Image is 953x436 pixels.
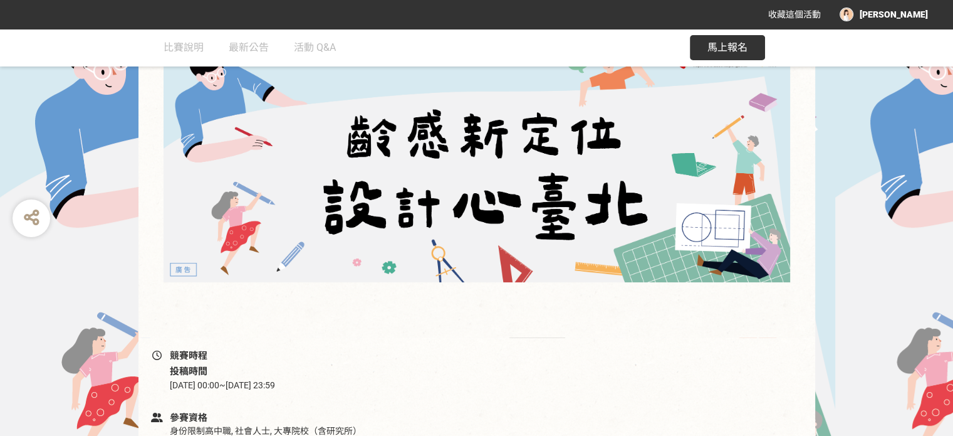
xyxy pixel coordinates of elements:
a: 最新公告 [229,29,269,66]
span: 競賽時程 [170,350,207,361]
span: [DATE] 23:59 [226,380,275,390]
span: [DATE] 00:00 [170,380,219,390]
a: 比賽說明 [164,29,204,66]
span: 最新公告 [229,41,269,53]
span: 投稿時間 [170,366,207,377]
span: 收藏這個活動 [768,9,821,19]
span: 身份限制 [170,426,205,436]
span: 活動 Q&A [294,41,336,53]
a: 活動 Q&A [294,29,336,66]
span: 高中職, 社會人士, 大專院校（含研究所） [205,426,362,436]
span: 參賽資格 [170,412,207,423]
span: 馬上報名 [707,41,747,53]
button: 馬上報名 [690,35,765,60]
span: ~ [219,380,226,390]
span: 比賽說明 [164,41,204,53]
